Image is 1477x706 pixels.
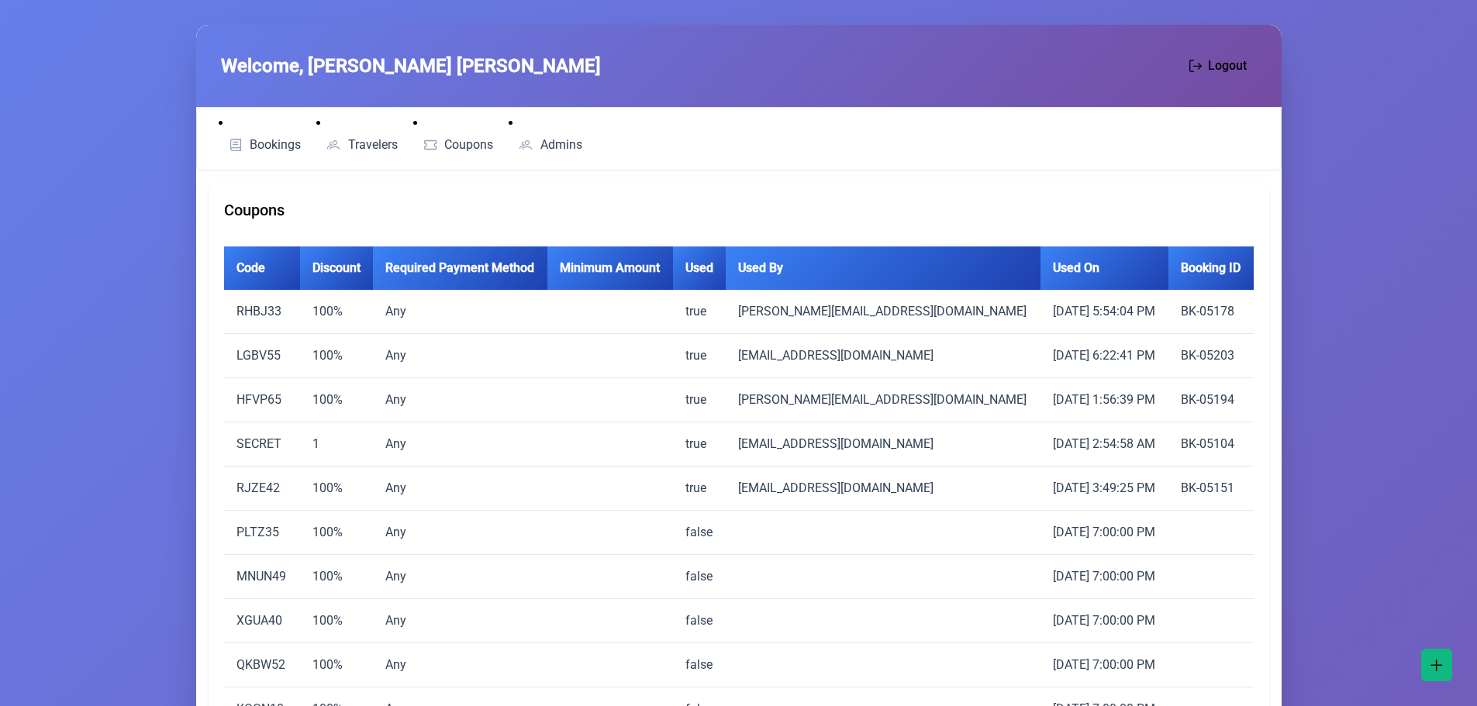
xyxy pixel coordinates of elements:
td: 100% [300,290,373,334]
li: Travelers [316,114,407,157]
td: 1 [300,422,373,467]
td: SECRET [224,422,300,467]
td: false [673,555,726,599]
td: Any [373,467,547,511]
td: [DATE] 6:22:41 PM [1040,334,1168,378]
span: Bookings [250,139,301,151]
td: true [673,290,726,334]
td: 100% [300,467,373,511]
td: [DATE] 7:00:00 PM [1040,643,1168,687]
td: true [673,467,726,511]
td: XGUA40 [224,599,300,643]
td: BK-05151 [1168,467,1254,511]
td: [DATE] 7:00:00 PM [1040,599,1168,643]
td: BK-05194 [1168,378,1254,422]
td: [DATE] 3:49:25 PM [1040,467,1168,511]
a: Travelers [316,133,407,157]
th: Code [224,246,300,290]
td: Any [373,334,547,378]
td: RJZE42 [224,467,300,511]
th: Used [673,246,726,290]
td: Any [373,599,547,643]
li: Bookings [219,114,311,157]
td: [PERSON_NAME][EMAIL_ADDRESS][DOMAIN_NAME] [726,378,1040,422]
th: Used On [1040,246,1168,290]
td: true [673,334,726,378]
td: Any [373,643,547,687]
td: false [673,511,726,555]
li: Coupons [413,114,503,157]
td: Any [373,290,547,334]
div: Coupons [224,198,1254,222]
span: Logout [1208,57,1247,75]
td: BK-05104 [1168,422,1254,467]
td: 100% [300,599,373,643]
span: Travelers [348,139,398,151]
td: false [673,599,726,643]
td: [DATE] 5:54:04 PM [1040,290,1168,334]
td: [DATE] 2:54:58 AM [1040,422,1168,467]
span: Welcome, [PERSON_NAME] [PERSON_NAME] [221,52,601,80]
td: true [673,378,726,422]
td: PLTZ35 [224,511,300,555]
td: 100% [300,555,373,599]
td: Any [373,422,547,467]
td: Any [373,511,547,555]
td: LGBV55 [224,334,300,378]
th: Discount [300,246,373,290]
a: Admins [509,133,592,157]
td: 100% [300,511,373,555]
button: Logout [1179,50,1257,82]
td: [EMAIL_ADDRESS][DOMAIN_NAME] [726,467,1040,511]
td: BK-05178 [1168,290,1254,334]
td: [EMAIL_ADDRESS][DOMAIN_NAME] [726,422,1040,467]
td: [PERSON_NAME][EMAIL_ADDRESS][DOMAIN_NAME] [726,290,1040,334]
td: HFVP65 [224,378,300,422]
li: Admins [509,114,592,157]
td: [DATE] 7:00:00 PM [1040,555,1168,599]
td: RHBJ33 [224,290,300,334]
th: Booking ID [1168,246,1254,290]
td: 100% [300,643,373,687]
td: [DATE] 7:00:00 PM [1040,511,1168,555]
td: true [673,422,726,467]
td: 100% [300,378,373,422]
td: false [673,643,726,687]
td: 100% [300,334,373,378]
a: Coupons [413,133,503,157]
td: [DATE] 1:56:39 PM [1040,378,1168,422]
th: Used By [726,246,1040,290]
th: Minimum Amount [547,246,673,290]
span: Coupons [444,139,493,151]
td: Any [373,378,547,422]
td: QKBW52 [224,643,300,687]
th: Required Payment Method [373,246,547,290]
span: Admins [540,139,582,151]
td: [EMAIL_ADDRESS][DOMAIN_NAME] [726,334,1040,378]
td: Any [373,555,547,599]
td: MNUN49 [224,555,300,599]
td: BK-05203 [1168,334,1254,378]
a: Bookings [219,133,311,157]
